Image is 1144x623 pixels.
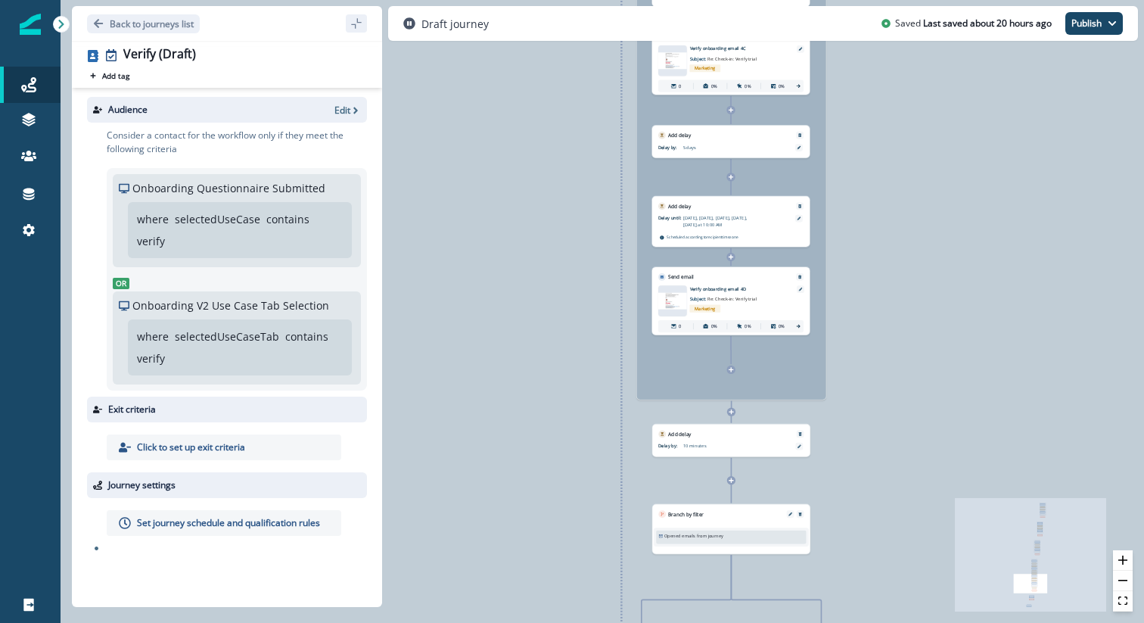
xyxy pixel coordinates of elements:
p: selectedUseCase [175,211,260,227]
p: Subject: [690,51,767,61]
span: Or [113,278,129,289]
p: Set journey schedule and qualification rules [137,516,320,530]
p: Add delay [668,202,691,210]
p: 0% [779,83,785,89]
div: Add delayRemoveDelay by:5 days [651,125,810,158]
p: Delay by: [658,443,683,450]
p: Add delay [668,431,691,438]
button: Publish [1065,12,1123,35]
button: Remove [795,133,805,138]
p: Consider a contact for the workflow only if they meet the following criteria [107,129,367,156]
button: fit view [1113,591,1133,612]
p: Delay by: [658,144,683,151]
button: zoom in [1113,550,1133,571]
button: Remove [795,204,805,208]
p: Verify onboarding email 4D [690,285,788,292]
p: Draft journey [421,16,489,32]
p: Audience [108,103,148,117]
p: 0% [711,323,717,330]
p: Saved [895,17,921,30]
button: Remove [795,275,805,279]
p: Branch by filter [668,510,704,518]
p: Send email [668,273,694,281]
img: email asset unavailable [658,292,687,309]
p: Last saved about 20 hours ago [923,17,1052,30]
p: Delay until: [658,215,683,222]
div: Send emailRemoveemail asset unavailableVerify onboarding email 4CSubject: Re: Check-in: Verify tr... [651,26,810,95]
div: Branch by filterEditRemoveOpened emails from journey [652,504,810,554]
button: zoom out [1113,571,1133,591]
button: Edit [334,104,361,117]
span: Re: Check-in: Verify trial [707,296,757,302]
span: Marketing [690,305,721,313]
span: Re: Check-in: Verify trial [707,56,757,62]
button: sidebar collapse toggle [346,14,367,33]
p: Opened emails from journey [664,533,724,540]
p: Add tag [102,71,129,80]
button: Remove [795,512,805,516]
p: 10 minutes [683,443,760,450]
button: Remove [795,432,805,437]
p: 0% [779,323,785,330]
img: email asset unavailable [658,52,687,69]
p: Verify onboarding email 4C [690,45,788,52]
p: 0 [679,323,681,330]
p: 0 [679,83,681,89]
p: where [137,329,169,344]
div: Verify (Draft) [123,47,196,64]
p: Onboarding Questionnaire Submitted [132,180,325,196]
div: Add delayRemoveDelay until:[DATE], [DATE], [DATE], [DATE], [DATE] at 10:00 AMScheduled according ... [651,196,810,248]
p: Onboarding V2 Use Case Tab Selection [132,297,329,313]
p: contains [266,211,309,227]
p: Journey settings [108,478,176,492]
p: Subject: [690,292,767,302]
p: Exit criteria [108,403,156,416]
div: Add delayRemoveDelay by:10 minutes [652,424,810,457]
p: Click to set up exit criteria [137,441,245,454]
p: Back to journeys list [110,17,194,30]
p: verify [137,233,165,249]
p: 0% [711,83,717,89]
p: Edit [334,104,350,117]
p: 5 days [683,144,760,151]
img: Inflection [20,14,41,35]
p: 0% [745,323,751,330]
p: verify [137,350,165,366]
button: Add tag [87,70,132,82]
div: Send emailRemoveemail asset unavailableVerify onboarding email 4DSubject: Re: Check-in: Verify tr... [651,266,810,335]
p: Add delay [668,132,691,139]
button: Go back [87,14,200,33]
p: where [137,211,169,227]
span: Marketing [690,64,721,72]
p: 0% [745,83,751,89]
button: Edit [785,512,795,516]
p: [DATE], [DATE], [DATE], [DATE], [DATE] at 10:00 AM [683,215,760,228]
p: contains [285,329,328,344]
p: Scheduled according to recipient timezone [667,234,738,240]
p: selectedUseCaseTab [175,329,279,344]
